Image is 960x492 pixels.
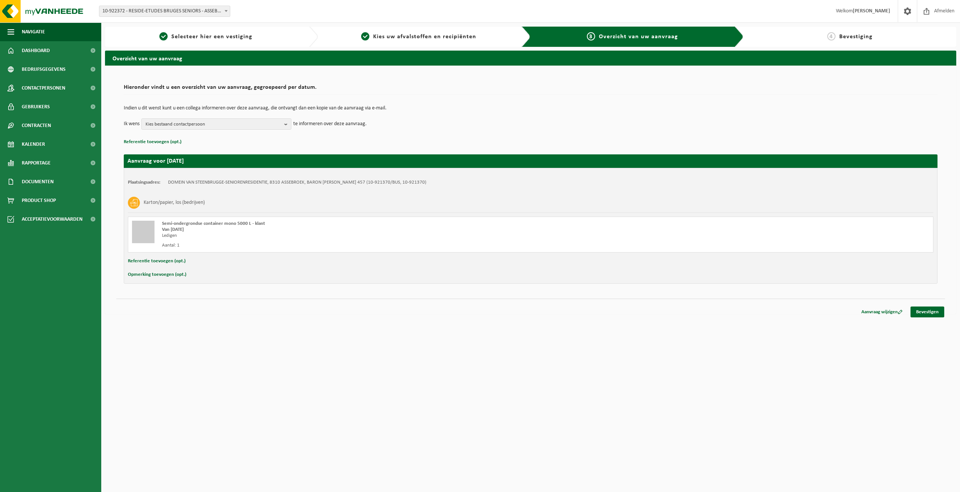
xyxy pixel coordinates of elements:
span: 4 [827,32,835,40]
td: DOMEIN VAN STEENBRUGGE-SENIORENRESIDENTIE, 8310 ASSEBROEK, BARON [PERSON_NAME] 457 (10-921370/BUS... [168,179,426,185]
button: Referentie toevoegen (opt.) [124,137,181,147]
a: 2Kies uw afvalstoffen en recipiënten [322,32,516,41]
span: Kalender [22,135,45,154]
span: Selecteer hier een vestiging [171,34,252,40]
span: 10-922372 - RESIDE-ETUDES BRUGES SENIORS - ASSEBROEK [99,6,230,16]
span: 2 [361,32,369,40]
button: Referentie toevoegen (opt.) [128,256,186,266]
span: Rapportage [22,154,51,172]
span: Product Shop [22,191,56,210]
span: Bevestiging [839,34,873,40]
button: Opmerking toevoegen (opt.) [128,270,186,280]
div: Aantal: 1 [162,242,561,248]
h2: Hieronder vindt u een overzicht van uw aanvraag, gegroepeerd per datum. [124,84,937,94]
p: Ik wens [124,118,139,130]
span: 1 [159,32,168,40]
span: Contactpersonen [22,79,65,97]
span: Overzicht van uw aanvraag [599,34,678,40]
span: Semi-ondergrondse container mono 5000 L - klant [162,221,265,226]
strong: Plaatsingsadres: [128,180,160,185]
h2: Overzicht van uw aanvraag [105,51,956,65]
a: 1Selecteer hier een vestiging [109,32,303,41]
span: Kies uw afvalstoffen en recipiënten [373,34,476,40]
strong: Aanvraag voor [DATE] [127,158,184,164]
span: Bedrijfsgegevens [22,60,66,79]
strong: Van [DATE] [162,227,184,232]
span: 10-922372 - RESIDE-ETUDES BRUGES SENIORS - ASSEBROEK [99,6,230,17]
button: Kies bestaand contactpersoon [141,118,291,130]
span: Documenten [22,172,54,191]
a: Aanvraag wijzigen [856,307,908,317]
div: Ledigen [162,233,561,239]
p: Indien u dit wenst kunt u een collega informeren over deze aanvraag, die ontvangt dan een kopie v... [124,106,937,111]
span: Acceptatievoorwaarden [22,210,82,229]
span: Dashboard [22,41,50,60]
span: Contracten [22,116,51,135]
span: 3 [587,32,595,40]
span: Navigatie [22,22,45,41]
strong: [PERSON_NAME] [853,8,890,14]
span: Gebruikers [22,97,50,116]
span: Kies bestaand contactpersoon [145,119,281,130]
h3: Karton/papier, los (bedrijven) [144,197,205,209]
a: Bevestigen [910,307,944,317]
p: te informeren over deze aanvraag. [293,118,367,130]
